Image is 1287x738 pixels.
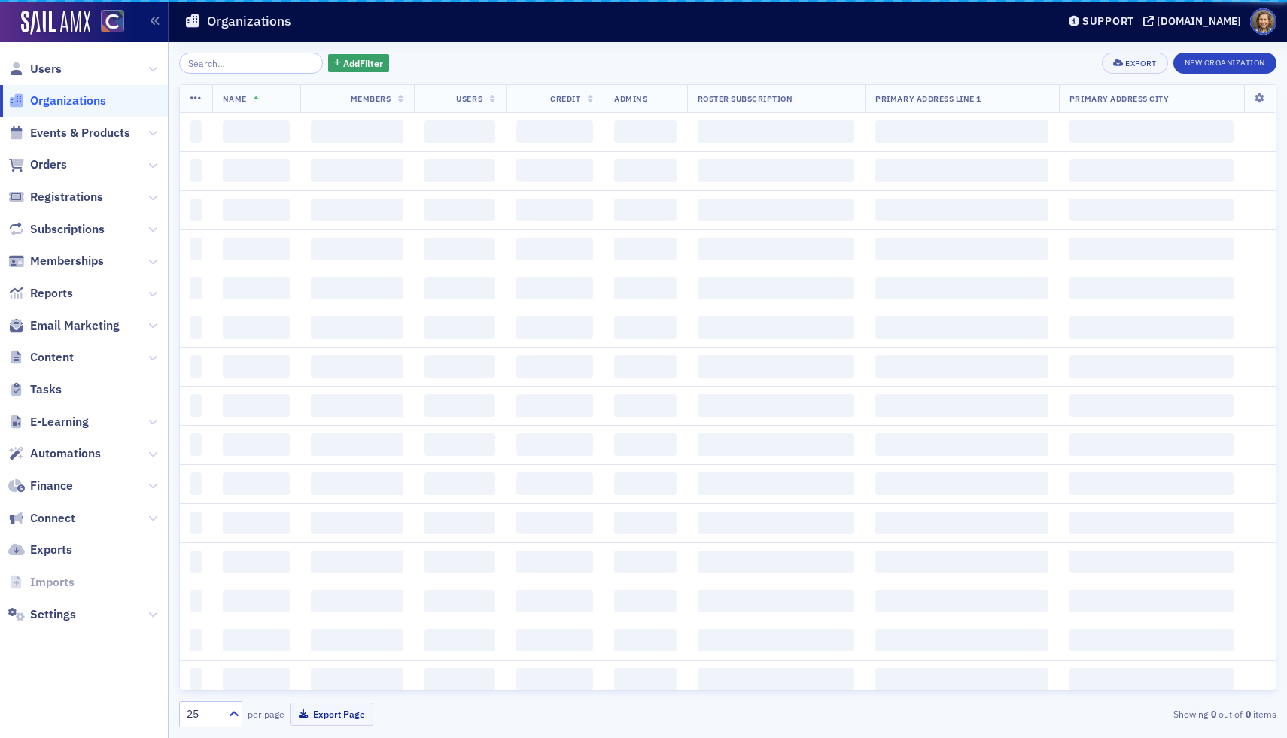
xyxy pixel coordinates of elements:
span: Email Marketing [30,317,120,334]
span: ‌ [875,551,1048,573]
strong: 0 [1243,707,1253,721]
span: Finance [30,478,73,494]
span: ‌ [875,238,1048,260]
span: ‌ [190,433,202,456]
span: ‌ [698,472,855,495]
span: ‌ [311,316,403,339]
span: ‌ [1069,590,1234,612]
span: Exports [30,542,72,558]
span: ‌ [516,433,593,456]
span: ‌ [516,512,593,534]
span: ‌ [614,590,676,612]
span: ‌ [698,668,855,691]
span: ‌ [311,355,403,378]
label: per page [248,707,284,721]
span: ‌ [311,551,403,573]
span: Registrations [30,189,103,205]
span: ‌ [698,277,855,299]
span: E-Learning [30,414,89,430]
a: Imports [8,574,75,591]
span: Memberships [30,253,104,269]
button: Export [1102,53,1167,74]
span: ‌ [875,433,1048,456]
span: ‌ [190,512,202,534]
button: AddFilter [328,54,390,73]
span: Orders [30,156,67,173]
a: Orders [8,156,67,173]
span: ‌ [223,159,291,182]
span: ‌ [614,355,676,378]
span: ‌ [516,199,593,221]
span: ‌ [424,238,495,260]
a: Subscriptions [8,221,105,238]
span: ‌ [223,512,291,534]
div: Showing out of items [921,707,1276,721]
span: ‌ [223,551,291,573]
span: ‌ [1069,277,1234,299]
span: Organizations [30,93,106,109]
span: ‌ [875,472,1048,495]
span: ‌ [698,355,855,378]
span: ‌ [223,238,291,260]
a: Finance [8,478,73,494]
span: ‌ [875,120,1048,143]
button: New Organization [1173,53,1276,74]
a: New Organization [1173,55,1276,68]
span: ‌ [223,629,291,651]
span: Settings [30,606,76,623]
span: Add Filter [343,56,383,70]
span: ‌ [698,512,855,534]
span: ‌ [190,238,202,260]
span: ‌ [698,590,855,612]
span: ‌ [516,472,593,495]
span: ‌ [516,120,593,143]
span: ‌ [424,199,495,221]
span: ‌ [875,199,1048,221]
span: ‌ [190,590,202,612]
span: ‌ [424,472,495,495]
span: ‌ [614,394,676,417]
span: ‌ [1069,551,1234,573]
span: ‌ [190,277,202,299]
span: ‌ [1069,316,1234,339]
span: ‌ [875,277,1048,299]
button: [DOMAIN_NAME] [1143,16,1246,26]
span: ‌ [614,433,676,456]
span: ‌ [223,433,291,456]
h1: Organizations [207,12,291,30]
span: ‌ [424,355,495,378]
span: Profile [1250,8,1276,35]
span: ‌ [698,629,855,651]
span: ‌ [311,668,403,691]
span: ‌ [516,668,593,691]
span: Imports [30,574,75,591]
span: ‌ [698,394,855,417]
span: ‌ [875,394,1048,417]
span: Members [351,93,391,104]
span: ‌ [875,159,1048,182]
div: Export [1125,59,1156,68]
span: ‌ [1069,355,1234,378]
span: Subscriptions [30,221,105,238]
span: ‌ [190,199,202,221]
span: ‌ [311,629,403,651]
span: Roster Subscription [698,93,793,104]
span: ‌ [424,316,495,339]
span: ‌ [190,551,202,573]
img: SailAMX [21,11,90,35]
span: ‌ [698,159,855,182]
span: ‌ [311,394,403,417]
a: Email Marketing [8,317,120,334]
span: ‌ [424,629,495,651]
div: 25 [187,706,220,722]
span: ‌ [1069,394,1234,417]
button: Export Page [290,703,373,726]
a: Content [8,349,74,366]
span: ‌ [311,238,403,260]
a: Automations [8,445,101,462]
a: Reports [8,285,73,302]
a: Exports [8,542,72,558]
img: SailAMX [101,10,124,33]
span: ‌ [424,394,495,417]
span: ‌ [223,199,291,221]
